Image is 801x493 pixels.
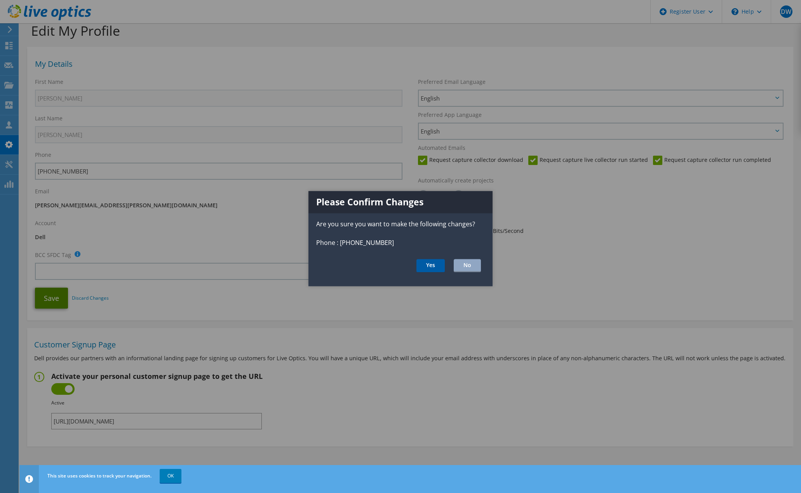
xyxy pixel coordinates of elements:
a: OK [160,469,181,483]
button: No [454,259,481,272]
button: Yes [416,259,445,272]
p: Phone : [PHONE_NUMBER] [308,238,493,247]
p: Are you sure you want to make the following changes? [308,219,493,229]
h1: Please Confirm Changes [308,191,493,213]
span: This site uses cookies to track your navigation. [47,472,151,479]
